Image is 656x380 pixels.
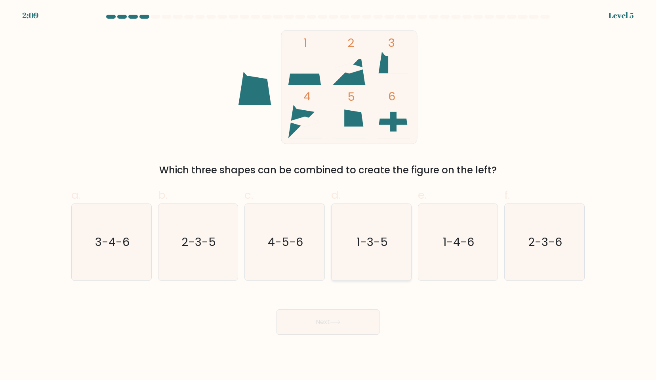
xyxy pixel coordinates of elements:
tspan: 1 [303,35,307,51]
span: f. [504,187,510,203]
tspan: 6 [389,88,396,104]
button: Next [277,309,379,335]
text: 1-3-5 [357,234,388,250]
span: d. [331,187,341,203]
span: b. [158,187,168,203]
text: 2-3-5 [181,234,216,250]
div: Which three shapes can be combined to create the figure on the left? [76,163,580,177]
span: c. [244,187,253,203]
tspan: 3 [389,35,395,51]
div: 2:09 [22,10,38,21]
text: 4-5-6 [268,234,303,250]
tspan: 4 [303,88,311,104]
span: e. [418,187,427,203]
span: a. [71,187,81,203]
tspan: 2 [348,35,355,51]
text: 1-4-6 [443,234,474,250]
text: 2-3-6 [528,234,563,250]
tspan: 5 [348,88,355,105]
text: 3-4-6 [95,234,130,250]
div: Level 5 [608,10,634,21]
